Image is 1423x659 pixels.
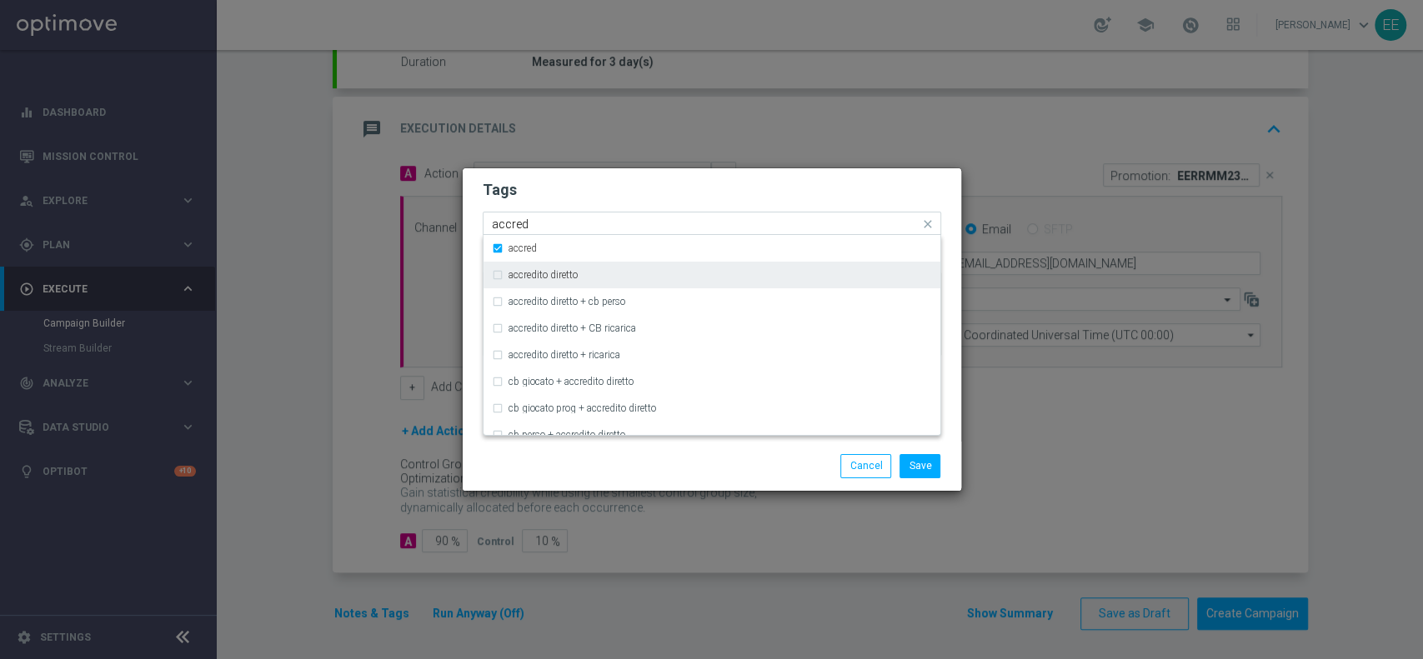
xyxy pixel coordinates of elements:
[509,350,620,360] label: accredito diretto + ricarica
[483,235,941,436] ng-dropdown-panel: Options list
[492,288,932,315] div: accredito diretto + cb perso
[492,315,932,342] div: accredito diretto + CB ricarica
[492,395,932,422] div: cb giocato prog + accredito diretto
[492,235,932,262] div: accred
[509,323,636,333] label: accredito diretto + CB ricarica
[492,262,932,288] div: accredito diretto
[509,430,625,440] label: cb perso + accredito diretto
[492,368,932,395] div: cb giocato + accredito diretto
[483,180,941,200] h2: Tags
[840,454,891,477] button: Cancel
[509,297,625,307] label: accredito diretto + cb perso
[509,270,578,280] label: accredito diretto
[509,243,537,253] label: accred
[509,377,634,387] label: cb giocato + accredito diretto
[483,212,941,235] ng-select: accred, cross-selling, lotteries, top master
[492,422,932,448] div: cb perso + accredito diretto
[899,454,940,477] button: Save
[492,342,932,368] div: accredito diretto + ricarica
[509,403,656,413] label: cb giocato prog + accredito diretto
